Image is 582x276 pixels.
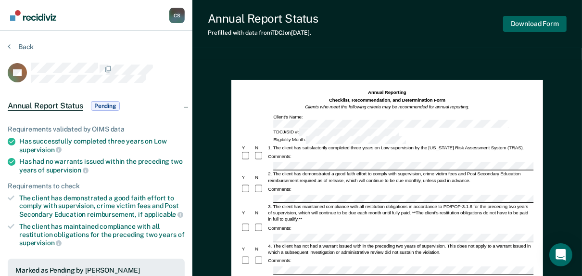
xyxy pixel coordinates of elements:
[267,258,292,264] div: Comments:
[241,246,254,252] div: Y
[267,186,292,192] div: Comments:
[267,171,533,184] div: 2. The client has demonstrated a good faith effort to comply with supervision, crime victim fees ...
[19,158,185,174] div: Has had no warrants issued within the preceding two years of
[241,145,254,151] div: Y
[19,146,62,154] span: supervision
[8,42,34,51] button: Back
[91,101,120,111] span: Pending
[208,12,318,26] div: Annual Report Status
[19,137,185,154] div: Has successfully completed three years on Low
[169,8,185,23] div: C S
[267,154,292,160] div: Comments:
[267,243,533,255] div: 4. The client has not had a warrant issued with in the preceding two years of supervision. This d...
[19,239,62,247] span: supervision
[8,182,185,190] div: Requirements to check
[241,174,254,181] div: Y
[329,97,445,103] strong: Checklist, Recommendation, and Determination Form
[267,225,292,231] div: Comments:
[254,246,267,252] div: N
[368,90,406,95] strong: Annual Reporting
[169,8,185,23] button: Profile dropdown button
[144,210,183,218] span: applicable
[8,101,83,111] span: Annual Report Status
[549,243,572,266] div: Open Intercom Messenger
[208,29,318,36] div: Prefilled with data from TDCJ on [DATE] .
[8,125,185,133] div: Requirements validated by OIMS data
[272,128,400,136] div: TDCJ/SID #:
[272,136,407,145] div: Eligibility Month:
[10,10,56,21] img: Recidiviz
[503,16,567,32] button: Download Form
[267,204,533,223] div: 3. The client has maintained compliance with all restitution obligations in accordance to PD/POP-...
[19,194,185,219] div: The client has demonstrated a good faith effort to comply with supervision, crime victim fees and...
[19,223,185,247] div: The client has maintained compliance with all restitution obligations for the preceding two years of
[46,166,89,174] span: supervision
[305,104,469,109] em: Clients who meet the following criteria may be recommended for annual reporting.
[241,210,254,216] div: Y
[254,174,267,181] div: N
[272,113,533,128] div: Client's Name:
[254,210,267,216] div: N
[267,145,533,151] div: 1. The client has satisfactorily completed three years on Low supervision by the [US_STATE] Risk ...
[254,145,267,151] div: N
